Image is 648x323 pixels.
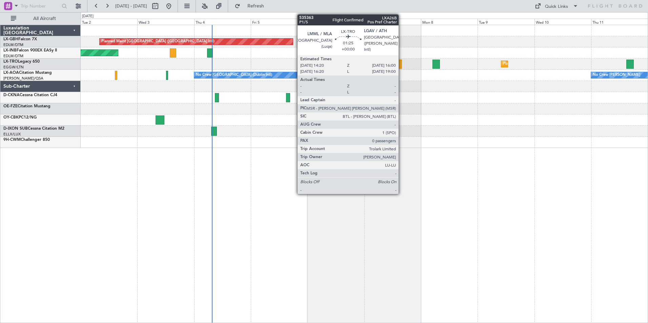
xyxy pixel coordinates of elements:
div: No Crew [PERSON_NAME] [593,70,640,80]
a: LX-AOACitation Mustang [3,71,52,75]
div: Thu 11 [591,19,648,25]
div: No Crew [GEOGRAPHIC_DATA] (Dublin Intl) [196,70,272,80]
button: Quick Links [531,1,582,12]
div: Thu 4 [194,19,251,25]
div: Planned Maint [GEOGRAPHIC_DATA] ([GEOGRAPHIC_DATA] Intl) [101,37,215,47]
a: LX-TROLegacy 650 [3,60,40,64]
a: OY-CBKPC12/NG [3,115,37,120]
a: EGGW/LTN [3,65,24,70]
a: D-CKNACessna Citation CJ4 [3,93,57,97]
span: OE-FZE [3,104,18,108]
button: Refresh [231,1,272,12]
div: Sun 7 [364,19,421,25]
span: All Aircraft [18,16,72,21]
div: Fri 5 [251,19,307,25]
a: LX-GBHFalcon 7X [3,37,37,41]
div: Sat 6 [307,19,364,25]
a: OE-FZECitation Mustang [3,104,50,108]
div: Planned Maint Dusseldorf [503,59,547,69]
a: ELLX/LUX [3,132,21,137]
span: 9H-CWM [3,138,21,142]
span: D-IXON SUB [3,127,28,131]
span: LX-INB [3,48,17,52]
span: LX-GBH [3,37,18,41]
span: Refresh [242,4,270,8]
a: [PERSON_NAME]/QSA [3,76,43,81]
div: Wed 10 [534,19,591,25]
span: LX-TRO [3,60,18,64]
div: Wed 3 [137,19,194,25]
a: 9H-CWMChallenger 850 [3,138,50,142]
div: Tue 2 [81,19,137,25]
a: D-IXON SUBCessna Citation M2 [3,127,64,131]
div: [DATE] [82,14,94,19]
a: EDLW/DTM [3,53,23,59]
span: LX-AOA [3,71,19,75]
div: Tue 9 [478,19,534,25]
span: OY-CBK [3,115,19,120]
span: [DATE] - [DATE] [115,3,147,9]
input: Trip Number [21,1,60,11]
button: All Aircraft [7,13,74,24]
a: LX-INBFalcon 900EX EASy II [3,48,57,52]
div: Quick Links [545,3,568,10]
div: Mon 8 [421,19,478,25]
a: EDLW/DTM [3,42,23,47]
span: D-CKNA [3,93,20,97]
